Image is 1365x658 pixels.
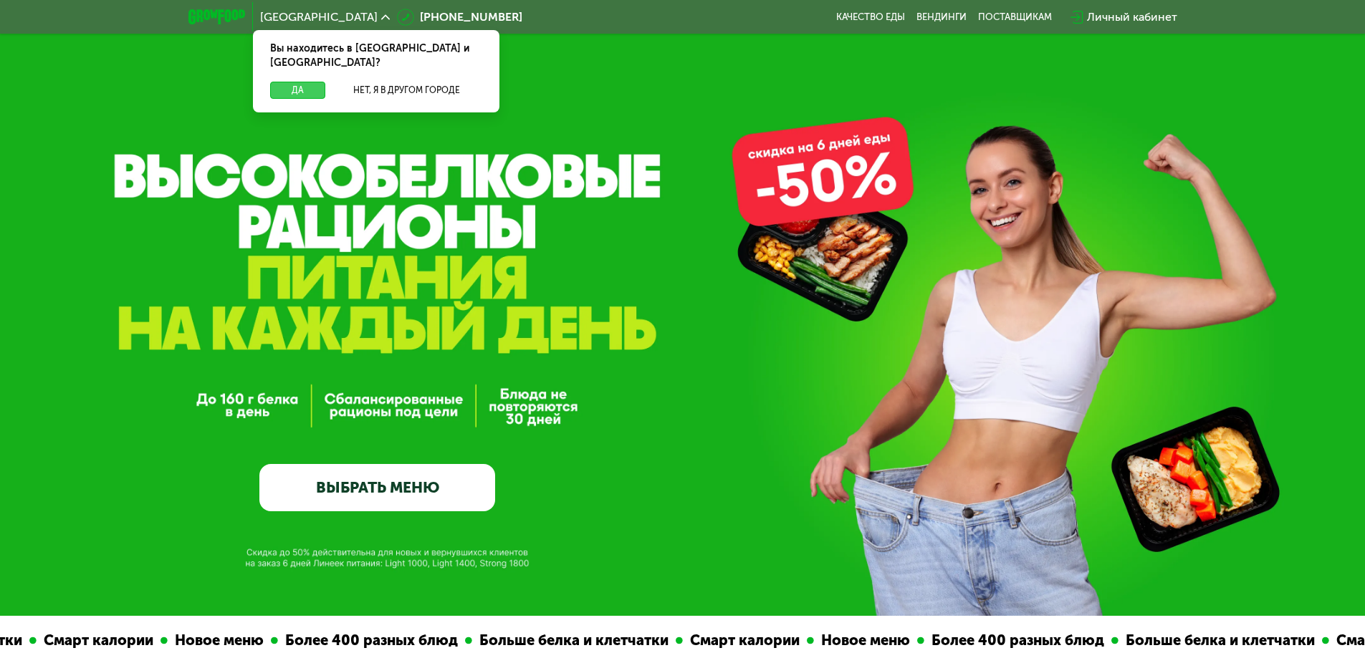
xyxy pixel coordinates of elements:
[803,629,906,652] div: Новое меню
[1087,9,1177,26] div: Личный кабинет
[260,11,378,23] span: [GEOGRAPHIC_DATA]
[836,11,905,23] a: Качество еды
[978,11,1052,23] div: поставщикам
[259,464,495,511] a: ВЫБРАТЬ МЕНЮ
[397,9,522,26] a: [PHONE_NUMBER]
[270,82,325,99] button: Да
[672,629,796,652] div: Смарт калории
[1108,629,1311,652] div: Больше белка и клетчатки
[157,629,260,652] div: Новое меню
[267,629,454,652] div: Более 400 разных блюд
[331,82,482,99] button: Нет, я в другом городе
[914,629,1101,652] div: Более 400 разных блюд
[916,11,967,23] a: Вендинги
[26,629,150,652] div: Смарт калории
[253,30,499,82] div: Вы находитесь в [GEOGRAPHIC_DATA] и [GEOGRAPHIC_DATA]?
[461,629,665,652] div: Больше белка и клетчатки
